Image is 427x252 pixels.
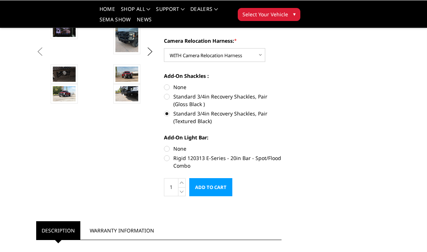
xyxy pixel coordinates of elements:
label: Add-On Light Bar: [164,133,282,141]
label: Standard 3/4in Recovery Shackles, Pair (Textured Black) [164,109,282,125]
a: Support [156,6,185,17]
span: Select Your Vehicle [242,10,288,18]
label: None [164,83,282,91]
a: Warranty Information [84,221,160,239]
a: Dealers [190,6,218,17]
input: Add to Cart [189,178,232,196]
a: SEMA Show [100,17,131,27]
img: 2023-2026 Ford F250-350 - FT Series - Extreme Front Bumper [53,86,76,101]
span: ▾ [293,10,296,17]
img: 2023-2026 Ford F250-350 - FT Series - Extreme Front Bumper [115,66,138,81]
img: 2023-2026 Ford F250-350 - FT Series - Extreme Front Bumper [53,66,76,81]
label: Add-On Shackles : [164,72,282,79]
button: Next [145,46,156,57]
button: Previous [34,46,45,57]
img: Clear View Camera: Relocate your front camera and keep the functionality completely. [53,21,76,37]
button: Select Your Vehicle [238,8,300,21]
a: shop all [121,6,150,17]
label: Rigid 120313 E-Series - 20in Bar - Spot/Flood Combo [164,154,282,169]
a: News [137,17,152,27]
label: Standard 3/4in Recovery Shackles, Pair (Gloss Black ) [164,92,282,108]
label: None [164,144,282,152]
label: Camera Relocation Harness: [164,37,282,44]
img: 2023-2026 Ford F250-350 - FT Series - Extreme Front Bumper [115,86,138,101]
a: Description [36,221,80,239]
img: 2023-2026 Ford F250-350 - FT Series - Extreme Front Bumper [115,21,138,52]
iframe: Chat Widget [391,217,427,252]
a: Home [100,6,115,17]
